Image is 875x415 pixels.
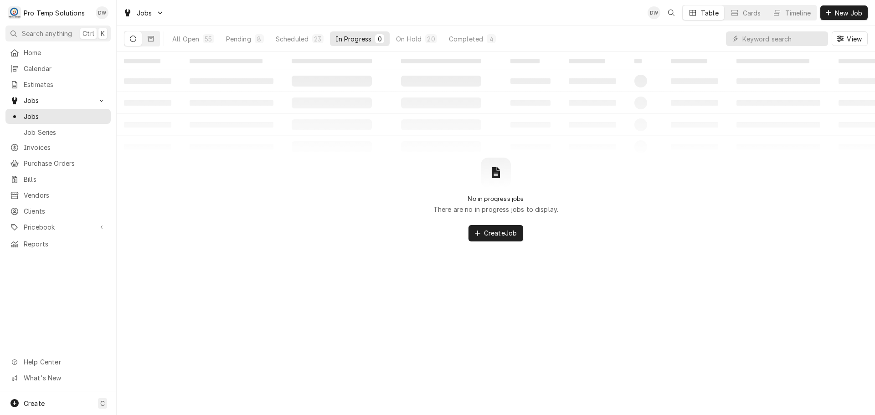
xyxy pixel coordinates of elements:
[124,59,160,63] span: ‌
[5,172,111,187] a: Bills
[742,31,824,46] input: Keyword search
[137,8,152,18] span: Jobs
[468,195,524,203] h2: No in progress jobs
[701,8,719,18] div: Table
[832,31,868,46] button: View
[24,190,106,200] span: Vendors
[449,34,483,44] div: Completed
[24,8,85,18] div: Pro Temp Solutions
[5,109,111,124] a: Jobs
[24,222,93,232] span: Pricebook
[396,34,422,44] div: On Hold
[117,52,875,158] table: In Progress Jobs List Loading
[634,59,642,63] span: ‌
[664,5,679,20] button: Open search
[24,159,106,168] span: Purchase Orders
[5,354,111,369] a: Go to Help Center
[8,6,21,19] div: Pro Temp Solutions's Avatar
[468,225,523,241] button: CreateJob
[648,6,660,19] div: DW
[5,45,111,60] a: Home
[22,29,72,38] span: Search anything
[24,48,106,57] span: Home
[671,59,707,63] span: ‌
[820,5,868,20] button: New Job
[5,140,111,155] a: Invoices
[24,357,105,367] span: Help Center
[377,34,382,44] div: 0
[5,156,111,171] a: Purchase Orders
[5,236,111,251] a: Reports
[569,59,605,63] span: ‌
[172,34,199,44] div: All Open
[5,220,111,235] a: Go to Pricebook
[510,59,540,63] span: ‌
[314,34,321,44] div: 23
[100,399,105,408] span: C
[5,125,111,140] a: Job Series
[743,8,761,18] div: Cards
[276,34,309,44] div: Scheduled
[8,6,21,19] div: P
[648,6,660,19] div: Dana Williams's Avatar
[736,59,809,63] span: ‌
[335,34,372,44] div: In Progress
[101,29,105,38] span: K
[5,370,111,385] a: Go to What's New
[24,206,106,216] span: Clients
[433,205,559,214] p: There are no in progress jobs to display.
[190,59,262,63] span: ‌
[482,228,519,238] span: Create Job
[24,400,45,407] span: Create
[24,112,106,121] span: Jobs
[24,64,106,73] span: Calendar
[96,6,108,19] div: DW
[5,61,111,76] a: Calendar
[24,239,106,249] span: Reports
[427,34,435,44] div: 20
[833,8,864,18] span: New Job
[5,26,111,41] button: Search anythingCtrlK
[5,188,111,203] a: Vendors
[5,77,111,92] a: Estimates
[24,80,106,89] span: Estimates
[205,34,212,44] div: 55
[96,6,108,19] div: Dana Williams's Avatar
[24,373,105,383] span: What's New
[257,34,262,44] div: 8
[845,34,864,44] span: View
[292,59,372,63] span: ‌
[24,128,106,137] span: Job Series
[5,204,111,219] a: Clients
[226,34,251,44] div: Pending
[24,174,106,184] span: Bills
[785,8,811,18] div: Timeline
[489,34,494,44] div: 4
[24,143,106,152] span: Invoices
[24,96,93,105] span: Jobs
[401,59,481,63] span: ‌
[82,29,94,38] span: Ctrl
[5,93,111,108] a: Go to Jobs
[119,5,168,20] a: Go to Jobs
